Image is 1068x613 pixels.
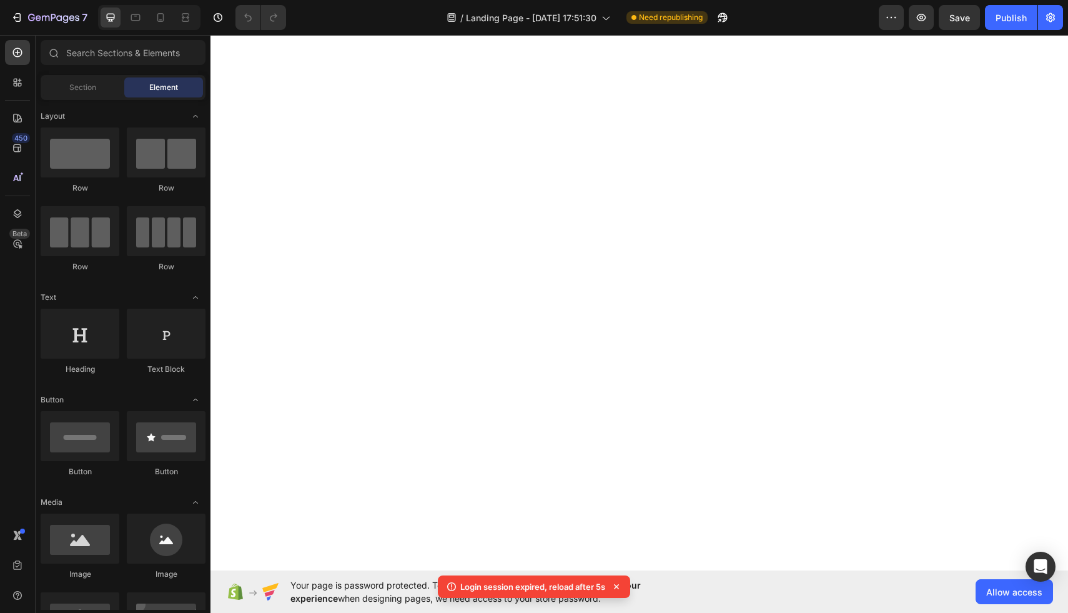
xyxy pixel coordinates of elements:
[185,106,205,126] span: Toggle open
[939,5,980,30] button: Save
[639,12,703,23] span: Need republishing
[986,586,1042,599] span: Allow access
[949,12,970,23] span: Save
[976,579,1053,604] button: Allow access
[82,10,87,25] p: 7
[69,82,96,93] span: Section
[127,466,205,477] div: Button
[41,40,205,65] input: Search Sections & Elements
[235,5,286,30] div: Undo/Redo
[5,5,93,30] button: 7
[127,569,205,580] div: Image
[41,466,119,477] div: Button
[185,287,205,307] span: Toggle open
[1026,552,1056,582] div: Open Intercom Messenger
[41,292,56,303] span: Text
[41,364,119,375] div: Heading
[41,394,64,406] span: Button
[41,261,119,272] div: Row
[127,364,205,375] div: Text Block
[996,11,1027,24] div: Publish
[41,111,65,122] span: Layout
[9,229,30,239] div: Beta
[185,492,205,512] span: Toggle open
[210,35,1068,571] iframe: Design area
[460,581,605,593] p: Login session expired, reload after 5s
[185,390,205,410] span: Toggle open
[12,133,30,143] div: 450
[290,579,690,605] span: Your page is password protected. To when designing pages, we need access to your store password.
[41,497,62,508] span: Media
[127,182,205,194] div: Row
[127,261,205,272] div: Row
[41,182,119,194] div: Row
[460,11,463,24] span: /
[149,82,178,93] span: Element
[41,569,119,580] div: Image
[985,5,1037,30] button: Publish
[466,11,596,24] span: Landing Page - [DATE] 17:51:30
